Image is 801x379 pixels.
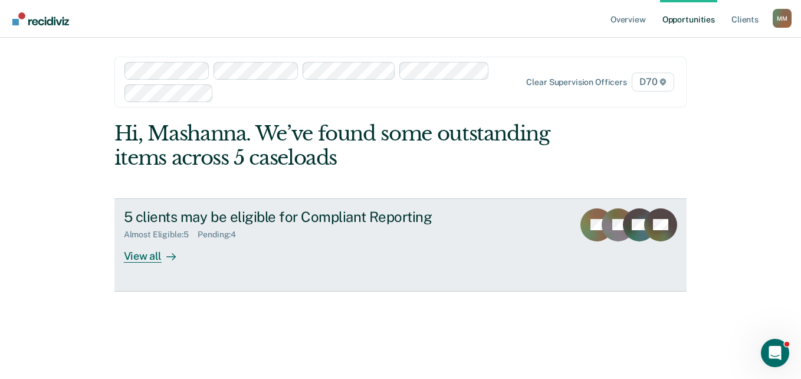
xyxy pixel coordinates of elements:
div: 5 clients may be eligible for Compliant Reporting [124,208,538,226]
div: Clear supervision officers [526,77,626,87]
div: Almost Eligible : 5 [124,230,198,240]
img: Recidiviz [12,12,69,25]
div: M M [773,9,792,28]
a: 5 clients may be eligible for Compliant ReportingAlmost Eligible:5Pending:4View all [114,198,687,292]
iframe: Intercom live chat [761,339,789,367]
div: Pending : 4 [198,230,245,240]
span: D70 [632,73,674,92]
button: Profile dropdown button [773,9,792,28]
div: View all [124,240,190,263]
div: Hi, Mashanna. We’ve found some outstanding items across 5 caseloads [114,122,572,170]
